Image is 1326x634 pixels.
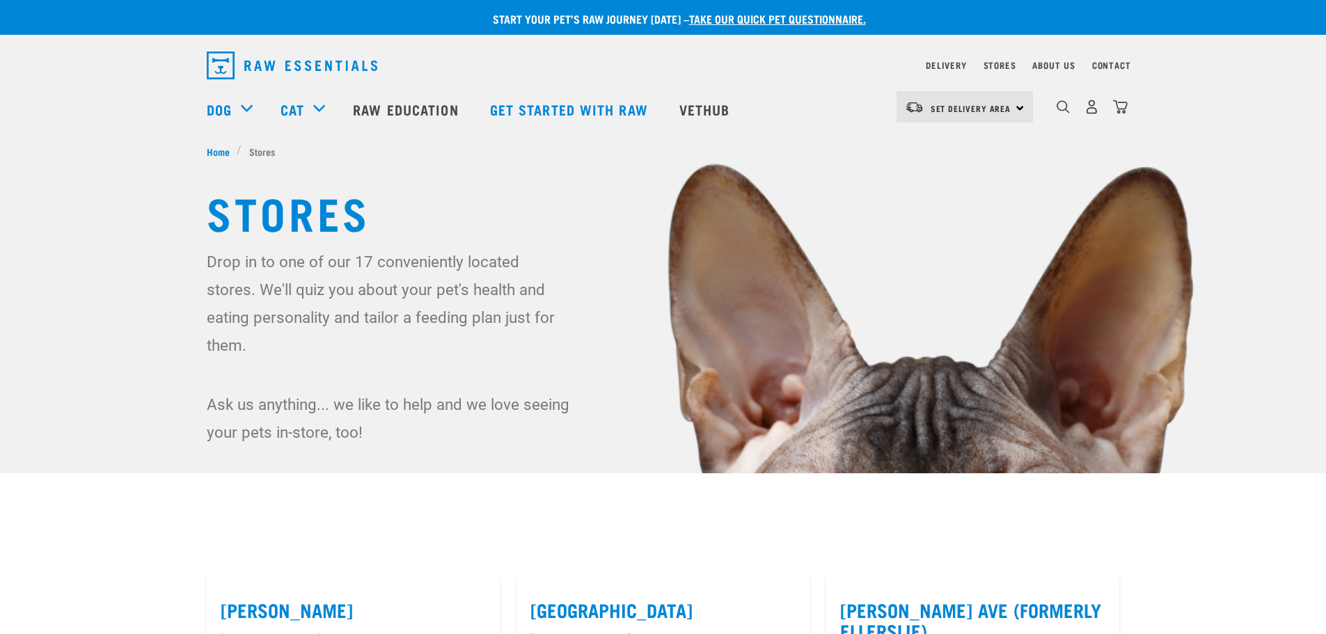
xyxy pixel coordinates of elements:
[530,599,796,621] label: [GEOGRAPHIC_DATA]
[1032,63,1075,68] a: About Us
[207,390,572,446] p: Ask us anything... we like to help and we love seeing your pets in-store, too!
[207,248,572,359] p: Drop in to one of our 17 conveniently located stores. We'll quiz you about your pet's health and ...
[221,599,486,621] label: [PERSON_NAME]
[926,63,966,68] a: Delivery
[665,81,748,137] a: Vethub
[1092,63,1131,68] a: Contact
[984,63,1016,68] a: Stores
[207,144,1120,159] nav: breadcrumbs
[476,81,665,137] a: Get started with Raw
[1084,100,1099,114] img: user.png
[905,101,924,113] img: van-moving.png
[207,51,377,79] img: Raw Essentials Logo
[1113,100,1128,114] img: home-icon@2x.png
[339,81,475,137] a: Raw Education
[207,144,230,159] span: Home
[281,99,304,120] a: Cat
[196,46,1131,85] nav: dropdown navigation
[207,99,232,120] a: Dog
[207,187,1120,237] h1: Stores
[931,106,1011,111] span: Set Delivery Area
[207,144,237,159] a: Home
[1057,100,1070,113] img: home-icon-1@2x.png
[689,15,866,22] a: take our quick pet questionnaire.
